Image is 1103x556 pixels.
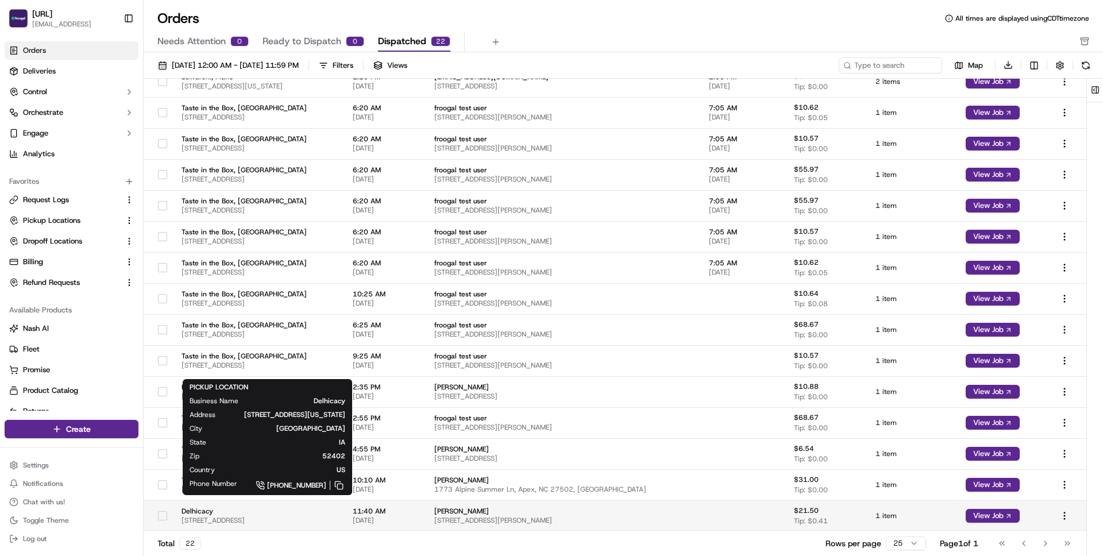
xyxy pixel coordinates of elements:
[434,258,690,268] span: froogal test user
[709,206,776,215] span: [DATE]
[23,516,69,525] span: Toggle Theme
[182,134,334,144] span: Taste in the Box, [GEOGRAPHIC_DATA]
[966,75,1020,88] button: View Job
[794,320,819,329] span: $68.67
[182,196,334,206] span: Taste in the Box, [GEOGRAPHIC_DATA]
[794,475,819,484] span: $31.00
[876,139,947,148] span: 1 item
[5,273,138,292] button: Refund Requests
[23,128,48,138] span: Engage
[179,537,201,550] div: 22
[9,406,134,416] a: Returns
[5,83,138,101] button: Control
[23,167,88,178] span: Knowledge Base
[5,512,138,528] button: Toggle Theme
[353,134,416,144] span: 6:20 AM
[966,170,1020,179] a: View Job
[434,392,690,401] span: [STREET_ADDRESS]
[5,476,138,492] button: Notifications
[794,330,828,339] span: Tip: $0.00
[23,277,80,288] span: Refund Requests
[5,5,119,32] button: Froogal.ai[URL][EMAIL_ADDRESS]
[190,465,215,474] span: Country
[66,423,91,435] span: Create
[434,113,690,122] span: [STREET_ADDRESS][PERSON_NAME]
[182,103,334,113] span: Taste in the Box, [GEOGRAPHIC_DATA]
[30,74,207,86] input: Got a question? Start typing here...
[709,134,776,144] span: 7:05 AM
[23,195,69,205] span: Request Logs
[876,511,947,520] span: 1 item
[353,103,416,113] span: 6:20 AM
[23,534,47,543] span: Log out
[11,110,32,130] img: 1736555255976-a54dd68f-1ca7-489b-9aae-adbdc363a1c4
[353,206,416,215] span: [DATE]
[434,423,690,432] span: [STREET_ADDRESS][PERSON_NAME]
[794,258,819,267] span: $10.62
[333,60,353,71] div: Filters
[709,196,776,206] span: 7:05 AM
[434,414,690,423] span: froogal test user
[434,82,690,91] span: [STREET_ADDRESS]
[434,196,690,206] span: froogal test user
[5,191,138,209] button: Request Logs
[839,57,942,74] input: Type to search
[23,479,63,488] span: Notifications
[92,162,189,183] a: 💻API Documentation
[794,454,828,464] span: Tip: $0.00
[966,108,1020,117] a: View Job
[968,60,983,71] span: Map
[966,387,1020,396] a: View Job
[794,299,828,308] span: Tip: $0.08
[434,299,690,308] span: [STREET_ADDRESS][PERSON_NAME]
[966,294,1020,303] a: View Job
[966,416,1020,430] button: View Job
[234,410,345,419] span: [STREET_ADDRESS][US_STATE]
[434,206,690,215] span: [STREET_ADDRESS][PERSON_NAME]
[434,485,690,494] span: 1773 Alpine Summer Ln, Apex, NC 27502, [GEOGRAPHIC_DATA]
[826,538,881,549] p: Rows per page
[434,361,690,370] span: [STREET_ADDRESS][PERSON_NAME]
[966,511,1020,520] a: View Job
[5,211,138,230] button: Pickup Locations
[23,385,78,396] span: Product Catalog
[5,361,138,379] button: Promise
[353,454,416,463] span: [DATE]
[5,457,138,473] button: Settings
[5,41,138,60] a: Orders
[794,506,819,515] span: $21.50
[709,237,776,246] span: [DATE]
[182,321,334,330] span: Taste in the Box, [GEOGRAPHIC_DATA]
[966,478,1020,492] button: View Job
[182,289,334,299] span: Taste in the Box, [GEOGRAPHIC_DATA]
[966,418,1020,427] a: View Job
[9,323,134,334] a: Nash AI
[966,263,1020,272] a: View Job
[182,392,334,401] span: [STREET_ADDRESS]
[709,268,776,277] span: [DATE]
[387,60,407,71] span: Views
[434,175,690,184] span: [STREET_ADDRESS][PERSON_NAME]
[182,383,334,392] span: Delhicacy
[794,268,828,277] span: Tip: $0.05
[709,113,776,122] span: [DATE]
[434,103,690,113] span: froogal test user
[794,206,828,215] span: Tip: $0.00
[966,261,1020,275] button: View Job
[97,168,106,177] div: 💻
[182,299,334,308] span: [STREET_ADDRESS]
[794,423,828,433] span: Tip: $0.00
[966,447,1020,461] button: View Job
[353,361,416,370] span: [DATE]
[32,20,91,29] span: [EMAIL_ADDRESS]
[267,481,326,490] span: [PHONE_NUMBER]
[256,479,345,492] a: [PHONE_NUMBER]
[876,232,947,241] span: 1 item
[5,402,138,420] button: Returns
[966,201,1020,210] a: View Job
[182,258,334,268] span: Taste in the Box, [GEOGRAPHIC_DATA]
[190,396,238,406] span: Business Name
[955,14,1089,23] span: All times are displayed using CDT timezone
[190,383,248,392] span: PICKUP LOCATION
[5,494,138,510] button: Chat with us!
